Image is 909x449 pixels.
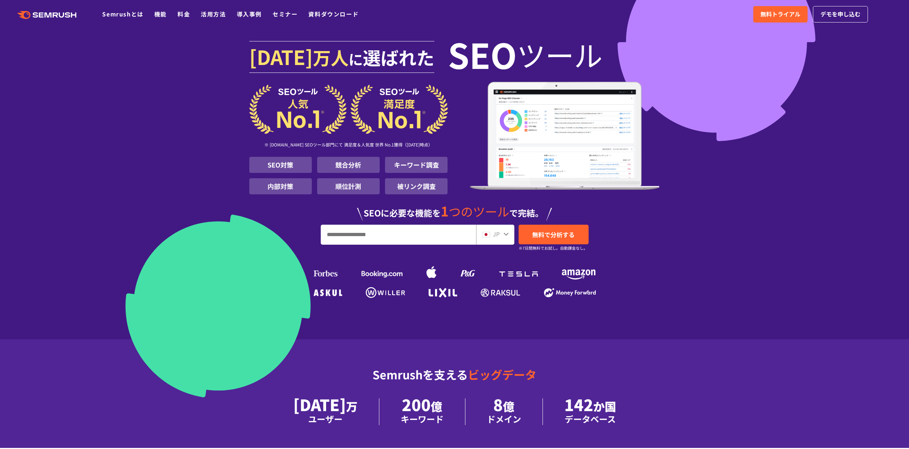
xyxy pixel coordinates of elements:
span: つのツール [449,203,509,220]
span: で完結。 [509,206,544,219]
a: 導入事例 [237,10,262,18]
input: URL、キーワードを入力してください [321,225,476,244]
a: Semrushとは [102,10,143,18]
a: 機能 [154,10,167,18]
span: 無料トライアル [760,10,800,19]
small: ※7日間無料でお試し。自動課金なし。 [519,245,588,251]
div: ドメイン [487,413,521,425]
div: キーワード [401,413,444,425]
li: 8 [465,398,543,425]
a: 活用方法 [201,10,226,18]
span: 1 [441,201,449,220]
li: 内部対策 [249,178,312,194]
span: SEO [448,40,517,69]
span: ビッグデータ [468,366,536,383]
span: か国 [593,398,616,414]
div: SEOに必要な機能を [249,197,660,221]
span: 無料で分析する [532,230,575,239]
li: キーワード調査 [385,157,448,173]
div: Semrushを支える [249,362,660,398]
li: 200 [379,398,465,425]
li: 競合分析 [317,157,380,173]
a: デモを申し込む [813,6,868,23]
span: JP [493,230,500,238]
li: 順位計測 [317,178,380,194]
li: SEO対策 [249,157,312,173]
span: 万人 [313,44,349,70]
div: ※ [DOMAIN_NAME] SEOツール部門にて 満足度＆人気度 世界 No.1獲得（[DATE]時点） [249,134,448,157]
a: セミナー [273,10,298,18]
div: データベース [564,413,616,425]
a: 無料で分析する [519,225,589,244]
li: 被リンク調査 [385,178,448,194]
li: 142 [543,398,638,425]
span: 億 [503,398,514,414]
a: 資料ダウンロード [308,10,359,18]
span: 億 [431,398,442,414]
span: 選ばれた [363,44,434,70]
span: デモを申し込む [820,10,860,19]
span: [DATE] [249,42,313,71]
a: 無料トライアル [753,6,808,23]
span: に [349,49,363,69]
span: ツール [517,40,603,69]
a: 料金 [178,10,190,18]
